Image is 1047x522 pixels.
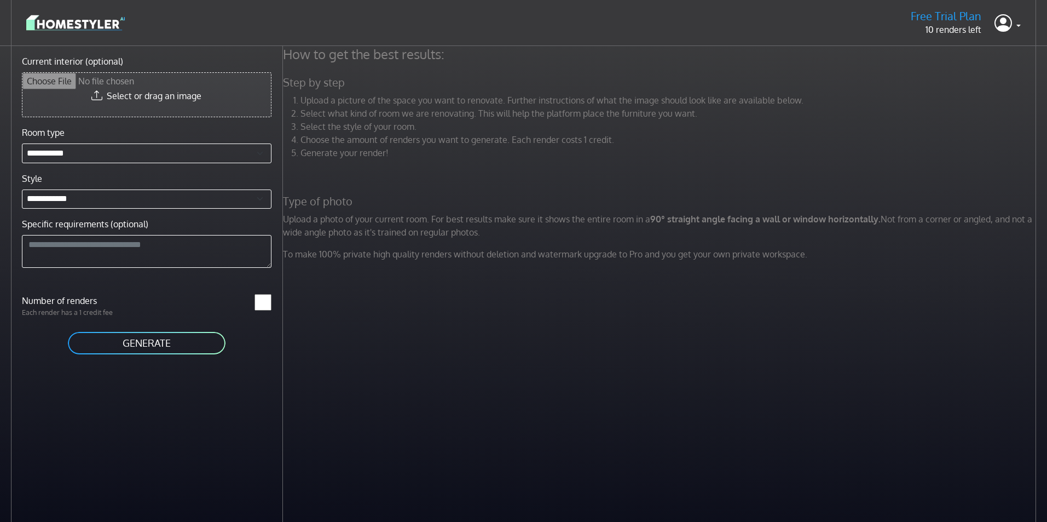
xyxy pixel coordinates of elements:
[911,9,981,23] h5: Free Trial Plan
[67,331,227,355] button: GENERATE
[300,133,1039,146] li: Choose the amount of renders you want to generate. Each render costs 1 credit.
[650,214,881,225] strong: 90° straight angle facing a wall or window horizontally.
[22,55,123,68] label: Current interior (optional)
[276,46,1046,62] h4: How to get the best results:
[276,248,1046,261] p: To make 100% private high quality renders without deletion and watermark upgrade to Pro and you g...
[22,126,65,139] label: Room type
[15,294,147,307] label: Number of renders
[276,76,1046,89] h5: Step by step
[911,23,981,36] p: 10 renders left
[300,94,1039,107] li: Upload a picture of the space you want to renovate. Further instructions of what the image should...
[22,172,42,185] label: Style
[300,120,1039,133] li: Select the style of your room.
[15,307,147,318] p: Each render has a 1 credit fee
[300,107,1039,120] li: Select what kind of room we are renovating. This will help the platform place the furniture you w...
[276,213,1046,239] p: Upload a photo of your current room. For best results make sure it shows the entire room in a Not...
[276,194,1046,208] h5: Type of photo
[26,13,125,32] img: logo-3de290ba35641baa71223ecac5eacb59cb85b4c7fdf211dc9aaecaaee71ea2f8.svg
[22,217,148,231] label: Specific requirements (optional)
[300,146,1039,159] li: Generate your render!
